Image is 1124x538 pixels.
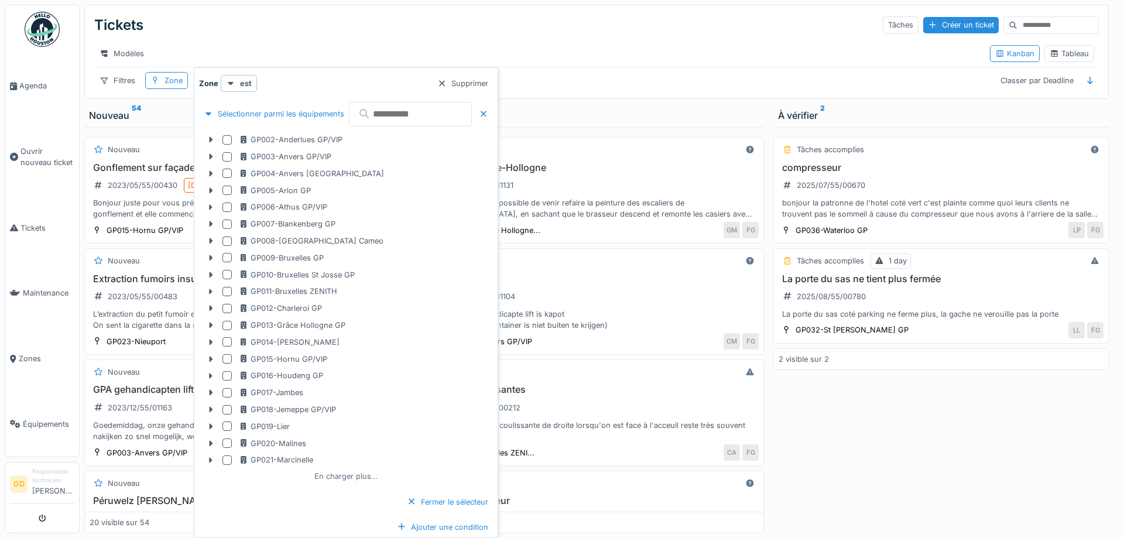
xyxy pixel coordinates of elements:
div: GP023-Nieuport [107,336,166,347]
div: Zone [165,75,183,86]
img: Badge_color-CXgf-gQk.svg [25,12,60,47]
div: Tâches [883,16,919,33]
div: L’extraction du petit fumoir est beaucoup trop faible. On sent la cigarette dans la salle. Cela e... [90,309,414,331]
div: GP018-Jemeppe GP/VIP [239,404,336,415]
h3: Escalier Grâce-Hollogne [434,162,759,173]
div: GP003-Anvers GP/VIP [107,447,187,458]
div: 2023/05/55/00483 [108,291,177,302]
div: GP021-Marcinelle [239,454,313,465]
h3: Gonflement sur façade [90,162,414,173]
div: En charger plus… [310,468,382,484]
span: Agenda [19,80,74,91]
h3: lift [434,273,759,285]
strong: Zone [199,78,218,89]
div: GP013-Grâce Hollogne GP [239,320,345,331]
h3: analyse d'odeur [434,495,759,506]
span: Équipements [23,419,74,430]
div: GP012-Charleroi GP [239,303,322,314]
div: Nouveau [108,255,140,266]
div: Créer un ticket [923,17,999,33]
sup: 2 [820,108,825,122]
div: GP020-Malines [239,438,306,449]
div: GP017-Jambes [239,387,303,398]
div: Tâches accomplies [797,255,864,266]
li: GD [10,475,28,493]
div: GP032-St [PERSON_NAME] GP [796,324,909,335]
div: Goedemiddag, onze gehandicapten lift werkt niet, wilt u alstublieft iemand die laten nakijken zo ... [90,420,414,442]
div: GP019-Lier [239,421,290,432]
div: Sélectionner parmi les équipements [199,106,349,122]
div: 2 visible sur 2 [779,354,829,365]
h3: GPA gehandicapten lift [90,384,414,395]
div: Classer par Deadline [995,72,1079,89]
div: GP005-Arlon GP [239,185,311,196]
h3: Extraction fumoirs insuffisant [90,273,414,285]
div: GP011-Bruxelles ZENITH [239,286,337,297]
div: GP006-Athus GP/VIP [239,201,327,213]
li: [PERSON_NAME] [32,467,74,501]
div: LL [1068,322,1085,338]
div: GP015-Hornu GP/VIP [239,354,327,365]
div: Fermer le sélecteur [402,494,493,510]
div: Modèles [94,45,149,62]
div: La porte du sas coté parking ne ferme plus, la gache ne verouille pas la porte [779,309,1104,320]
div: LP [1068,222,1085,238]
div: Kanban [995,48,1034,59]
sup: 54 [132,108,141,122]
h3: Péruwelz [PERSON_NAME] - humidité -appartement [90,495,414,506]
div: 1 day [889,255,907,266]
div: À vérifier [778,108,1104,122]
div: GP009-Bruxelles GP [239,252,324,263]
div: FG [742,333,759,349]
div: goederen/gehandicapte lift is kapot Dringend (vuilcontainer is niet buiten te krijgen) [434,309,759,331]
div: 2023/12/55/01163 [108,402,172,413]
div: GP015-Hornu GP/VIP [107,225,183,236]
div: GM [724,222,740,238]
div: Bonjour, la porte coulissante de droite lorsqu'on est face à l'acceuil reste très souvent ouverte [434,420,759,442]
div: GP003-Anvers GP/VIP [239,151,331,162]
div: 20 visible sur 54 [90,517,149,528]
div: CA [724,444,740,461]
span: Ouvrir nouveau ticket [20,146,74,168]
div: GP004-Anvers [GEOGRAPHIC_DATA] [239,168,384,179]
div: CM [724,333,740,349]
span: Maintenance [23,287,74,299]
div: Responsable technicien [32,467,74,485]
span: Zones [19,353,74,364]
div: Tickets [94,10,143,40]
div: GP010-Bruxelles St Josse GP [239,269,355,280]
div: Bonjour juste pour vous prévenir que la façade côté grande rue il y a comme un gonflement et elle... [90,197,414,220]
h3: portes coulissantes [434,384,759,395]
div: En cours [434,108,760,122]
div: GP007-Blankenberg GP [239,218,335,229]
div: 2025/07/55/00670 [797,180,865,191]
div: GP014-[PERSON_NAME] [239,337,340,348]
div: GP016-Houdeng GP [239,370,323,381]
div: FG [1087,222,1104,238]
div: GP002-Anderlues GP/VIP [239,134,342,145]
div: Nouveau [108,366,140,378]
span: Tickets [20,222,74,234]
div: Tâches accomplies [797,144,864,155]
div: [DATE] [188,180,213,191]
div: Nouveau [108,478,140,489]
div: FG [742,222,759,238]
h3: compresseur [779,162,1104,173]
div: bonjour la patronne de l'hotel coté vert c'est plainte comme quoi leurs clients ne trouvent pas l... [779,197,1104,220]
div: FG [742,444,759,461]
div: Nouveau [108,144,140,155]
div: 2023/05/55/00430 [108,180,177,191]
div: Bonjour, serait-il possible de venir refaire la peinture des escaliers de [GEOGRAPHIC_DATA], en s... [434,197,759,220]
div: GP036-Waterloo GP [796,225,868,236]
div: Tableau [1050,48,1089,59]
div: Ajouter une condition [392,519,493,535]
div: Supprimer [433,76,493,91]
h3: La porte du sas ne tient plus fermée [779,273,1104,285]
div: Nouveau [89,108,415,122]
div: 2025/08/55/00780 [797,291,866,302]
div: Filtres [94,72,140,89]
div: FG [1087,322,1104,338]
div: GP008-[GEOGRAPHIC_DATA] Cameo [239,235,383,246]
strong: est [240,78,252,89]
